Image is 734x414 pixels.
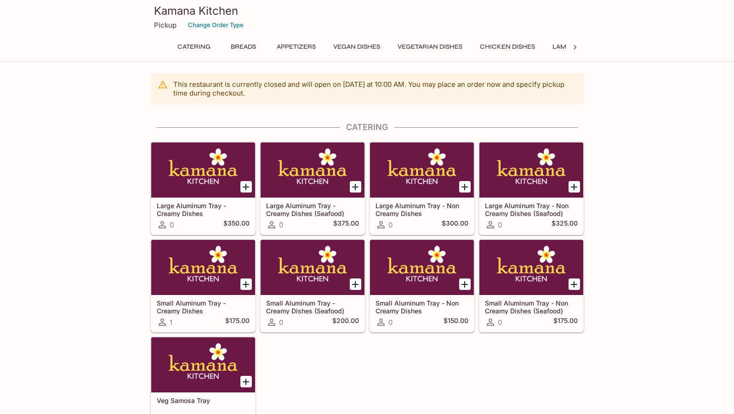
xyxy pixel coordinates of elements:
[260,239,365,332] a: Small Aluminum Tray - Creamy Dishes (Seafood)0$200.00
[569,181,580,193] button: Add Large Aluminum Tray - Non Creamy Dishes (Seafood)
[370,239,474,332] a: Small Aluminum Tray - Non Creamy Dishes0$150.00
[279,318,283,327] span: 0
[151,239,256,332] a: Small Aluminum Tray - Creamy Dishes1$175.00
[272,40,321,53] button: Appetizers
[475,40,540,53] button: Chicken Dishes
[370,240,474,295] div: Small Aluminum Tray - Non Creamy Dishes
[240,181,252,193] button: Add Large Aluminum Tray - Creamy Dishes
[485,202,578,217] h5: Large Aluminum Tray - Non Creamy Dishes (Seafood)
[393,40,467,53] button: Vegetarian Dishes
[225,317,250,328] h5: $175.00
[444,317,468,328] h5: $150.00
[261,142,364,198] div: Large Aluminum Tray - Creamy Dishes (Seafood)
[266,299,359,314] h5: Small Aluminum Tray - Creamy Dishes (Seafood)
[261,240,364,295] div: Small Aluminum Tray - Creamy Dishes (Seafood)
[370,142,474,235] a: Large Aluminum Tray - Non Creamy Dishes0$300.00
[151,337,255,392] div: Veg Samosa Tray
[569,278,580,290] button: Add Small Aluminum Tray - Non Creamy Dishes (Seafood)
[157,397,250,404] h5: Veg Samosa Tray
[266,202,359,217] h5: Large Aluminum Tray - Creamy Dishes (Seafood)
[388,318,393,327] span: 0
[151,240,255,295] div: Small Aluminum Tray - Creamy Dishes
[553,317,578,328] h5: $175.00
[151,142,256,235] a: Large Aluminum Tray - Creamy Dishes0$350.00
[370,142,474,198] div: Large Aluminum Tray - Non Creamy Dishes
[172,40,216,53] button: Catering
[279,221,283,229] span: 0
[547,40,600,53] button: Lamb Dishes
[350,181,361,193] button: Add Large Aluminum Tray - Creamy Dishes (Seafood)
[479,142,583,198] div: Large Aluminum Tray - Non Creamy Dishes (Seafood)
[552,219,578,230] h5: $325.00
[376,202,468,217] h5: Large Aluminum Tray - Non Creamy Dishes
[479,240,583,295] div: Small Aluminum Tray - Non Creamy Dishes (Seafood)
[184,18,248,32] button: Change Order Type
[223,40,264,53] button: Breads
[498,318,502,327] span: 0
[173,80,577,97] p: This restaurant is currently closed and will open on [DATE] at 10:00 AM . You may place an order ...
[498,221,502,229] span: 0
[328,40,385,53] button: Vegan Dishes
[332,317,359,328] h5: $200.00
[170,221,174,229] span: 0
[260,142,365,235] a: Large Aluminum Tray - Creamy Dishes (Seafood)0$375.00
[157,202,250,217] h5: Large Aluminum Tray - Creamy Dishes
[170,318,172,327] span: 1
[151,142,255,198] div: Large Aluminum Tray - Creamy Dishes
[150,122,584,132] h4: Catering
[240,278,252,290] button: Add Small Aluminum Tray - Creamy Dishes
[479,239,584,332] a: Small Aluminum Tray - Non Creamy Dishes (Seafood)0$175.00
[154,4,580,18] h3: Kamana Kitchen
[388,221,393,229] span: 0
[485,299,578,314] h5: Small Aluminum Tray - Non Creamy Dishes (Seafood)
[459,278,471,290] button: Add Small Aluminum Tray - Non Creamy Dishes
[442,219,468,230] h5: $300.00
[459,181,471,193] button: Add Large Aluminum Tray - Non Creamy Dishes
[154,21,176,29] p: Pickup
[223,219,250,230] h5: $350.00
[333,219,359,230] h5: $375.00
[240,376,252,387] button: Add Veg Samosa Tray
[479,142,584,235] a: Large Aluminum Tray - Non Creamy Dishes (Seafood)0$325.00
[376,299,468,314] h5: Small Aluminum Tray - Non Creamy Dishes
[157,299,250,314] h5: Small Aluminum Tray - Creamy Dishes
[350,278,361,290] button: Add Small Aluminum Tray - Creamy Dishes (Seafood)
